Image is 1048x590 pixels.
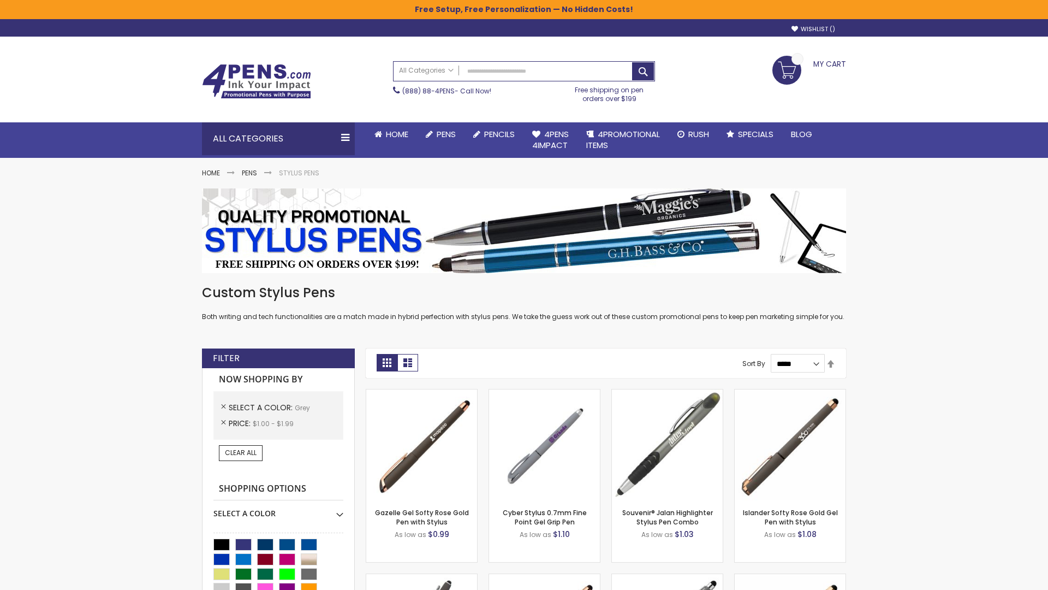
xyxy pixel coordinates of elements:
[612,390,723,500] img: Souvenir® Jalan Highlighter Stylus Pen Combo-Grey
[797,529,817,540] span: $1.08
[743,508,838,526] a: Islander Softy Rose Gold Gel Pen with Stylus
[586,128,660,151] span: 4PROMOTIONAL ITEMS
[213,500,343,519] div: Select A Color
[738,128,773,140] span: Specials
[279,168,319,178] strong: Stylus Pens
[489,390,600,500] img: Cyber Stylus 0.7mm Fine Point Gel Grip Pen-Grey
[219,445,263,461] a: Clear All
[622,508,713,526] a: Souvenir® Jalan Highlighter Stylus Pen Combo
[377,354,397,371] strong: Grid
[202,122,355,155] div: All Categories
[612,574,723,583] a: Minnelli Softy Pen with Stylus - Laser Engraved-Grey
[742,359,765,368] label: Sort By
[399,66,454,75] span: All Categories
[612,389,723,398] a: Souvenir® Jalan Highlighter Stylus Pen Combo-Grey
[735,390,845,500] img: Islander Softy Rose Gold Gel Pen with Stylus-Grey
[791,128,812,140] span: Blog
[402,86,455,96] a: (888) 88-4PENS
[202,284,846,302] h1: Custom Stylus Pens
[791,25,835,33] a: Wishlist
[523,122,577,158] a: 4Pens4impact
[213,368,343,391] strong: Now Shopping by
[402,86,491,96] span: - Call Now!
[577,122,669,158] a: 4PROMOTIONALITEMS
[395,530,426,539] span: As low as
[229,418,253,429] span: Price
[735,574,845,583] a: Islander Softy Rose Gold Gel Pen with Stylus - ColorJet Imprint-Grey
[213,477,343,501] strong: Shopping Options
[202,168,220,178] a: Home
[489,574,600,583] a: Gazelle Gel Softy Rose Gold Pen with Stylus - ColorJet-Grey
[553,529,570,540] span: $1.10
[718,122,782,146] a: Specials
[735,389,845,398] a: Islander Softy Rose Gold Gel Pen with Stylus-Grey
[366,390,477,500] img: Gazelle Gel Softy Rose Gold Pen with Stylus-Grey
[366,389,477,398] a: Gazelle Gel Softy Rose Gold Pen with Stylus-Grey
[213,352,240,364] strong: Filter
[782,122,821,146] a: Blog
[675,529,694,540] span: $1.03
[366,574,477,583] a: Custom Soft Touch® Metal Pens with Stylus-Grey
[225,448,257,457] span: Clear All
[242,168,257,178] a: Pens
[394,62,459,80] a: All Categories
[437,128,456,140] span: Pens
[366,122,417,146] a: Home
[202,284,846,322] div: Both writing and tech functionalities are a match made in hybrid perfection with stylus pens. We ...
[489,389,600,398] a: Cyber Stylus 0.7mm Fine Point Gel Grip Pen-Grey
[375,508,469,526] a: Gazelle Gel Softy Rose Gold Pen with Stylus
[417,122,465,146] a: Pens
[564,81,656,103] div: Free shipping on pen orders over $199
[669,122,718,146] a: Rush
[295,403,310,412] span: Grey
[253,419,294,428] span: $1.00 - $1.99
[386,128,408,140] span: Home
[532,128,569,151] span: 4Pens 4impact
[641,530,673,539] span: As low as
[428,529,449,540] span: $0.99
[229,402,295,413] span: Select A Color
[202,188,846,273] img: Stylus Pens
[465,122,523,146] a: Pencils
[520,530,551,539] span: As low as
[202,64,311,99] img: 4Pens Custom Pens and Promotional Products
[484,128,515,140] span: Pencils
[764,530,796,539] span: As low as
[503,508,587,526] a: Cyber Stylus 0.7mm Fine Point Gel Grip Pen
[688,128,709,140] span: Rush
